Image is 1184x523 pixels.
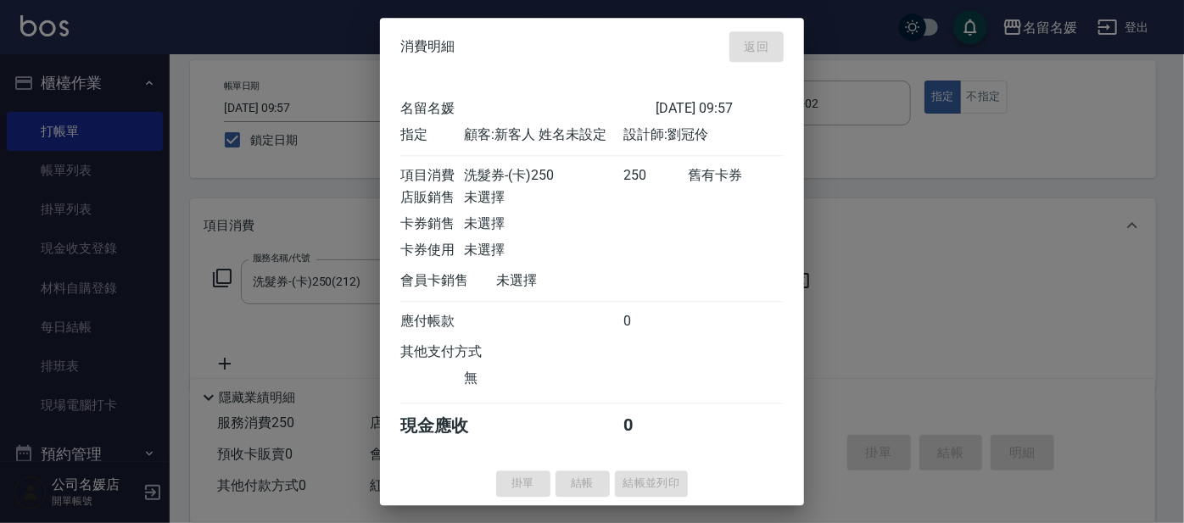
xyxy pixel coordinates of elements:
[400,313,464,331] div: 應付帳款
[624,415,688,437] div: 0
[656,100,784,118] div: [DATE] 09:57
[624,313,688,331] div: 0
[624,167,688,185] div: 250
[688,167,784,185] div: 舊有卡券
[400,38,455,55] span: 消費明細
[400,167,464,185] div: 項目消費
[464,126,623,144] div: 顧客: 新客人 姓名未設定
[400,100,656,118] div: 名留名媛
[464,215,623,233] div: 未選擇
[496,272,656,290] div: 未選擇
[624,126,784,144] div: 設計師: 劉冠伶
[464,370,623,387] div: 無
[400,343,528,361] div: 其他支付方式
[464,242,623,259] div: 未選擇
[400,189,464,207] div: 店販銷售
[400,242,464,259] div: 卡券使用
[400,215,464,233] div: 卡券銷售
[464,167,623,185] div: 洗髮券-(卡)250
[400,415,496,437] div: 現金應收
[400,126,464,144] div: 指定
[464,189,623,207] div: 未選擇
[400,272,496,290] div: 會員卡銷售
